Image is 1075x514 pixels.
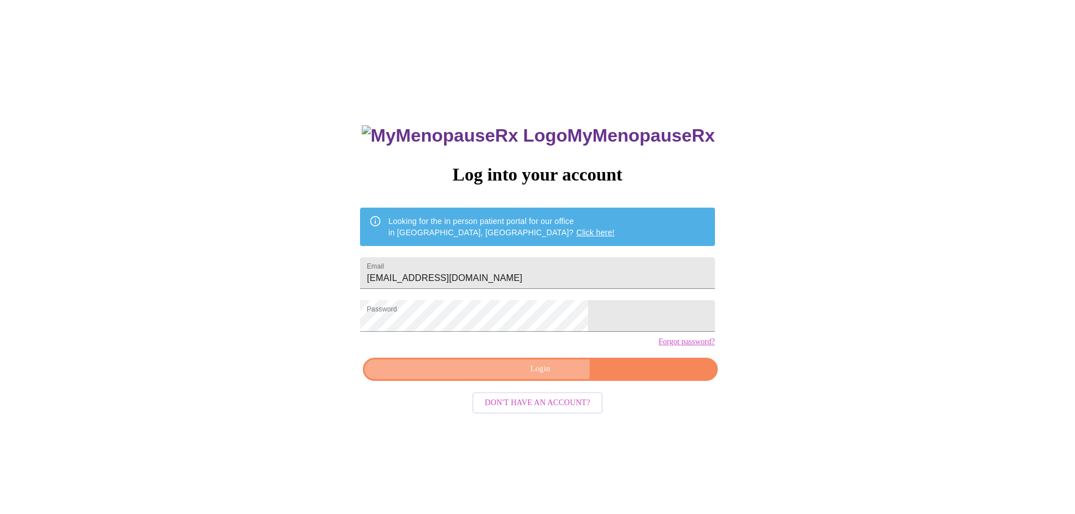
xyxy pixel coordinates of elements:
[485,396,590,410] span: Don't have an account?
[659,337,715,346] a: Forgot password?
[360,164,714,185] h3: Log into your account
[362,125,567,146] img: MyMenopauseRx Logo
[576,228,615,237] a: Click here!
[362,125,715,146] h3: MyMenopauseRx
[470,397,605,407] a: Don't have an account?
[376,362,704,376] span: Login
[472,392,603,414] button: Don't have an account?
[388,211,615,243] div: Looking for the in person patient portal for our office in [GEOGRAPHIC_DATA], [GEOGRAPHIC_DATA]?
[363,358,717,381] button: Login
